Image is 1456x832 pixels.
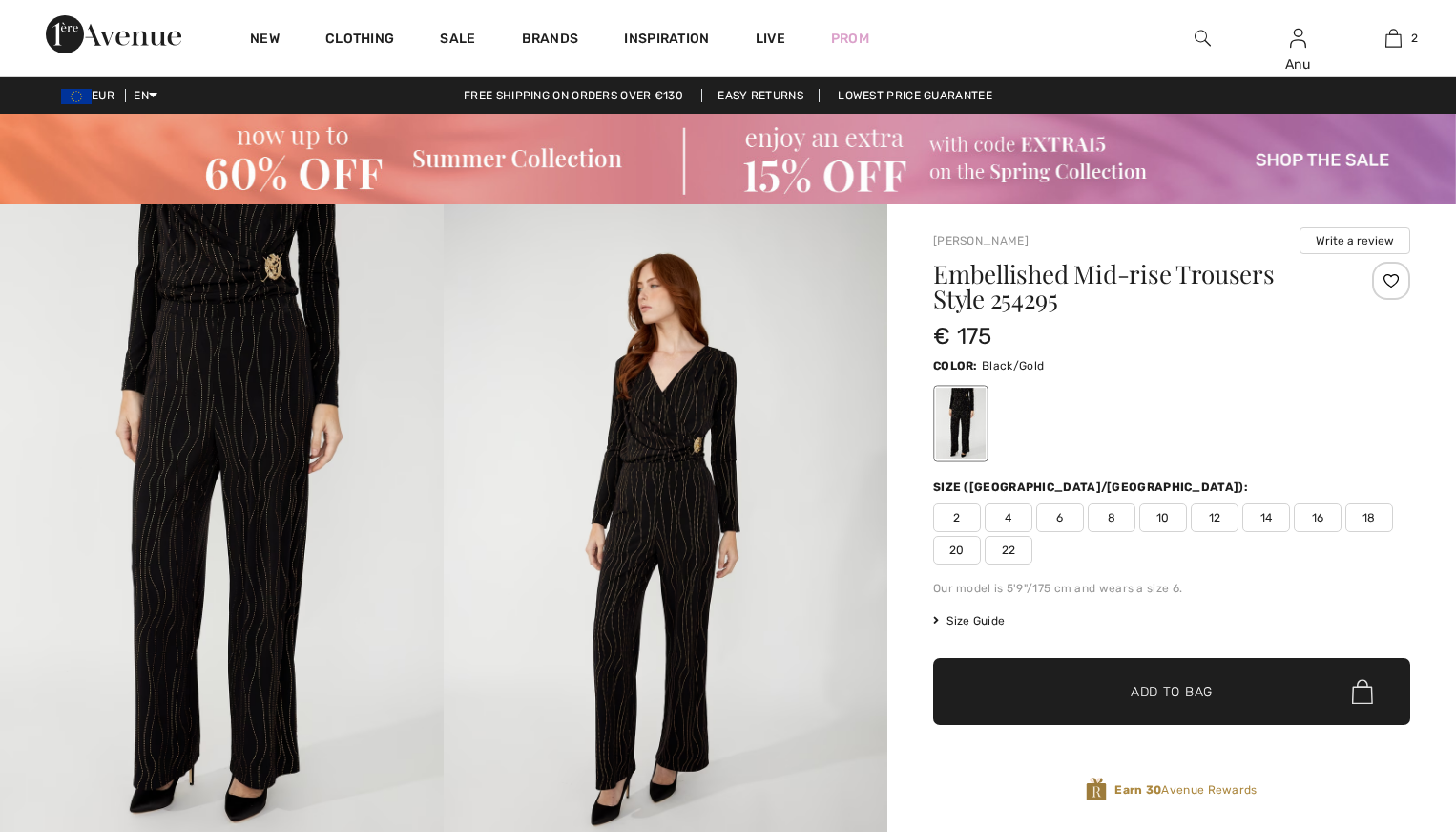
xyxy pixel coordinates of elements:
[1195,27,1211,50] img: search the website
[522,31,579,51] a: Brands
[1088,503,1135,532] span: 8
[822,89,1008,102] a: Lowest Price Guarantee
[134,89,157,102] span: EN
[448,89,698,102] a: Free shipping on orders over €130
[61,89,122,102] span: EUR
[325,31,394,51] a: Clothing
[1290,29,1306,47] a: Sign In
[933,658,1410,725] button: Add to Bag
[1086,777,1107,802] img: Avenue Rewards
[61,89,92,104] img: Euro
[440,31,475,51] a: Sale
[985,536,1032,565] span: 22
[1242,503,1290,532] span: 14
[624,31,709,51] span: Inspiration
[831,29,869,49] a: Prom
[46,15,181,53] img: 1ère Avenue
[933,262,1331,311] h1: Embellished Mid-rise Trousers Style 254295
[1294,503,1342,532] span: 16
[1345,503,1393,532] span: 18
[1346,27,1440,50] a: 2
[933,503,981,532] span: 2
[1139,503,1187,532] span: 10
[1332,689,1437,736] iframe: Opens a widget where you can chat to one of our agents
[936,389,986,460] div: Black/Gold
[1300,227,1410,254] button: Write a review
[701,89,820,102] a: Easy Returns
[985,503,1032,532] span: 4
[1290,27,1306,50] img: My Info
[933,359,978,373] span: Color:
[1352,680,1373,705] img: Bag.svg
[933,323,992,350] span: € 175
[1131,682,1213,702] span: Add to Bag
[933,536,981,565] span: 20
[1191,503,1238,532] span: 12
[1114,783,1161,797] strong: Earn 30
[982,359,1044,373] span: Black/Gold
[250,31,280,51] a: New
[933,479,1252,496] div: Size ([GEOGRAPHIC_DATA]/[GEOGRAPHIC_DATA]):
[933,580,1410,597] div: Our model is 5'9"/175 cm and wears a size 6.
[1114,781,1257,799] span: Avenue Rewards
[1385,27,1402,50] img: My Bag
[756,29,785,49] a: Live
[1411,30,1418,47] span: 2
[1036,503,1084,532] span: 6
[1251,54,1344,75] div: Anu
[933,612,1005,629] span: Size Guide
[933,234,1029,247] a: [PERSON_NAME]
